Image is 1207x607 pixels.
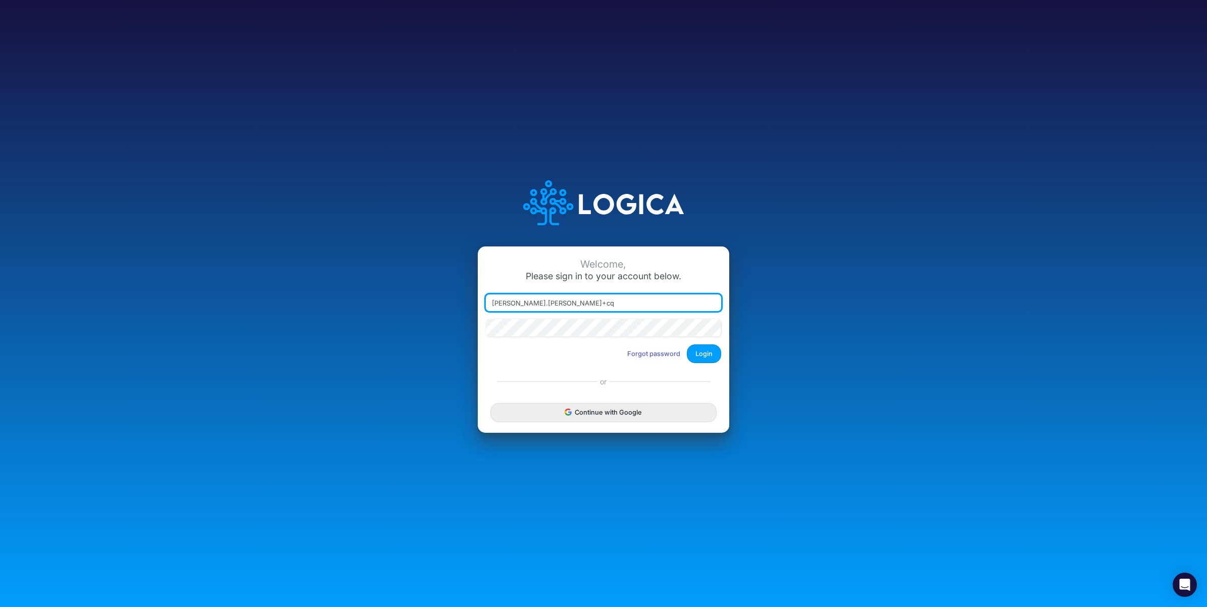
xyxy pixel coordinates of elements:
button: Continue with Google [490,403,717,422]
button: Forgot password [621,345,687,362]
button: Login [687,344,721,363]
div: Open Intercom Messenger [1173,573,1197,597]
div: Welcome, [486,259,721,270]
span: Please sign in to your account below. [526,271,681,281]
input: Email [486,294,721,312]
